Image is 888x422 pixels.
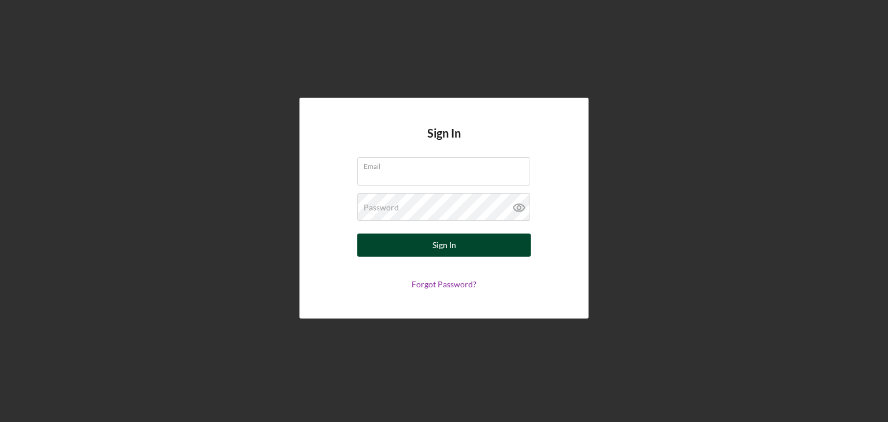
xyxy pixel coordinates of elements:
[412,279,476,289] a: Forgot Password?
[357,234,531,257] button: Sign In
[364,203,399,212] label: Password
[364,158,530,171] label: Email
[432,234,456,257] div: Sign In
[427,127,461,157] h4: Sign In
